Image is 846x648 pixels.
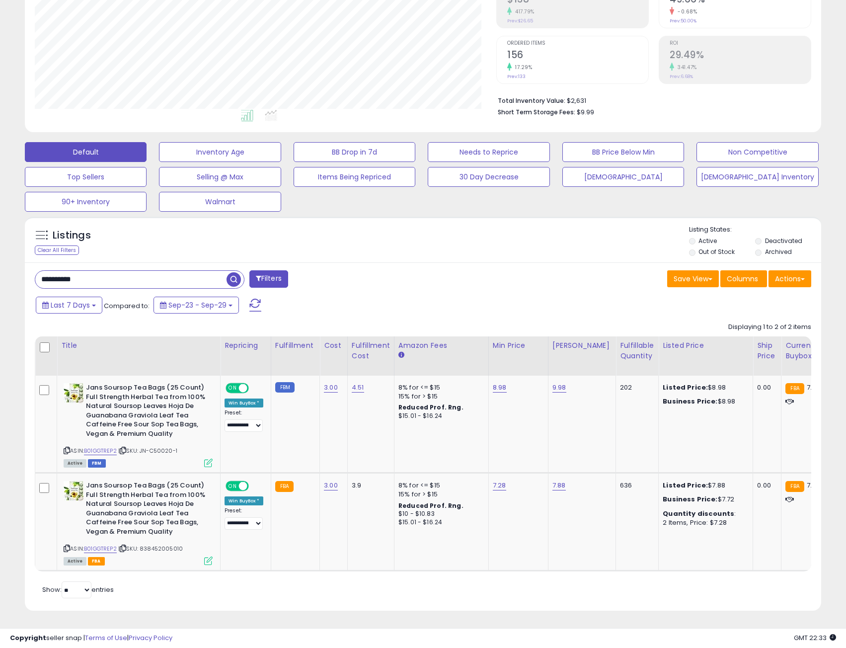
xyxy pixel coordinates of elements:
li: $2,631 [498,94,804,106]
small: FBA [785,383,804,394]
div: 0.00 [757,383,773,392]
div: Min Price [493,340,544,351]
div: [PERSON_NAME] [552,340,612,351]
button: Inventory Age [159,142,281,162]
div: Listed Price [663,340,749,351]
button: [DEMOGRAPHIC_DATA] [562,167,684,187]
div: seller snap | | [10,634,172,643]
button: Actions [769,270,811,287]
button: BB Drop in 7d [294,142,415,162]
span: All listings currently available for purchase on Amazon [64,459,86,468]
div: 636 [620,481,651,490]
div: $7.88 [663,481,745,490]
div: Cost [324,340,343,351]
label: Out of Stock [698,247,735,256]
span: All listings currently available for purchase on Amazon [64,557,86,566]
a: B01GGTREP2 [84,545,117,553]
b: Total Inventory Value: [498,96,565,105]
button: BB Price Below Min [562,142,684,162]
button: [DEMOGRAPHIC_DATA] Inventory [696,167,818,187]
b: Reduced Prof. Rng. [398,403,463,411]
div: Win BuyBox * [225,399,263,407]
div: ASIN: [64,383,213,466]
small: Prev: $26.65 [507,18,533,24]
span: FBA [88,557,105,566]
span: FBM [88,459,106,468]
button: Last 7 Days [36,297,102,314]
label: Archived [765,247,792,256]
a: 8.98 [493,383,507,393]
span: Last 7 Days [51,300,90,310]
span: Compared to: [104,301,150,311]
div: $8.98 [663,383,745,392]
div: $7.72 [663,495,745,504]
button: Non Competitive [696,142,818,162]
span: ON [227,482,239,490]
b: Short Term Storage Fees: [498,108,575,116]
span: 7.88 [807,383,820,392]
h5: Listings [53,229,91,243]
div: Displaying 1 to 2 of 2 items [728,323,811,332]
button: Save View [667,270,719,287]
img: 51GFBp1HWzL._SL40_.jpg [64,481,83,501]
img: 51GFBp1HWzL._SL40_.jpg [64,383,83,403]
div: Title [61,340,216,351]
div: Fulfillment [275,340,315,351]
a: Privacy Policy [129,633,172,643]
div: ASIN: [64,481,213,564]
div: 202 [620,383,651,392]
a: 9.98 [552,383,566,393]
span: ON [227,384,239,393]
div: 15% for > $15 [398,392,481,401]
small: -0.68% [674,8,697,15]
button: Columns [720,270,767,287]
h2: 29.49% [670,49,811,63]
span: 2025-10-7 22:33 GMT [794,633,836,643]
h2: 156 [507,49,648,63]
a: 7.88 [552,481,566,490]
small: FBA [785,481,804,492]
a: 3.00 [324,383,338,393]
button: Top Sellers [25,167,147,187]
strong: Copyright [10,633,46,643]
a: B01GGTREP2 [84,447,117,455]
div: $15.01 - $16.24 [398,518,481,527]
div: Win BuyBox * [225,496,263,505]
div: 0.00 [757,481,773,490]
span: 7.88 [807,481,820,490]
b: Business Price: [663,494,717,504]
p: Listing States: [689,225,821,235]
div: 3.9 [352,481,386,490]
b: Business Price: [663,397,717,406]
span: OFF [247,482,263,490]
div: Preset: [225,409,263,432]
div: : [663,509,745,518]
label: Deactivated [765,237,802,245]
b: Jans Soursop Tea Bags (25 Count) Full Strength Herbal Tea from 100% Natural Soursop Leaves Hoja D... [86,383,207,441]
button: Default [25,142,147,162]
div: Preset: [225,507,263,530]
b: Quantity discounts [663,509,734,518]
div: Fulfillment Cost [352,340,390,361]
div: Clear All Filters [35,245,79,255]
small: FBA [275,481,294,492]
div: Ship Price [757,340,777,361]
b: Reduced Prof. Rng. [398,501,463,510]
label: Active [698,237,717,245]
button: Walmart [159,192,281,212]
div: $8.98 [663,397,745,406]
a: Terms of Use [85,633,127,643]
button: Selling @ Max [159,167,281,187]
span: $9.99 [577,107,594,117]
button: 30 Day Decrease [428,167,549,187]
small: Prev: 133 [507,74,526,80]
div: 2 Items, Price: $7.28 [663,518,745,527]
div: Amazon Fees [398,340,484,351]
small: FBM [275,382,295,393]
span: Sep-23 - Sep-29 [168,300,227,310]
b: Jans Soursop Tea Bags (25 Count) Full Strength Herbal Tea from 100% Natural Soursop Leaves Hoja D... [86,481,207,539]
small: Prev: 6.68% [670,74,693,80]
a: 7.28 [493,481,506,490]
a: 4.51 [352,383,364,393]
small: Amazon Fees. [398,351,404,360]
